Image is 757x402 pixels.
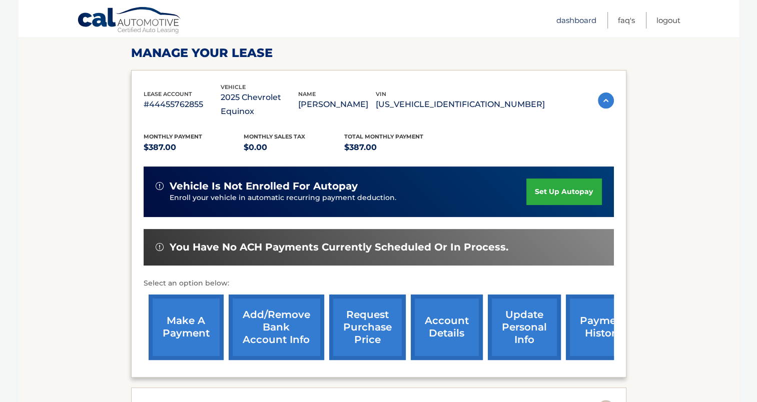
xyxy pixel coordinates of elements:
[156,243,164,251] img: alert-white.svg
[221,90,298,118] p: 2025 Chevrolet Equinox
[566,294,641,360] a: payment history
[244,140,344,154] p: $0.00
[144,140,244,154] p: $387.00
[598,92,614,108] img: accordion-active.svg
[298,97,376,111] p: [PERSON_NAME]
[77,6,182,35] a: Cal Automotive
[149,294,224,360] a: make a payment
[526,178,601,205] a: set up autopay
[221,83,246,90] span: vehicle
[170,241,508,253] span: You have no ACH payments currently scheduled or in process.
[131,45,626,60] h2: Manage Your Lease
[376,90,386,97] span: vin
[144,277,614,289] p: Select an option below:
[618,12,635,28] a: FAQ's
[344,140,445,154] p: $387.00
[411,294,483,360] a: account details
[144,90,192,97] span: lease account
[144,133,202,140] span: Monthly Payment
[488,294,561,360] a: update personal info
[376,97,545,111] p: [US_VEHICLE_IDENTIFICATION_NUMBER]
[556,12,596,28] a: Dashboard
[298,90,316,97] span: name
[244,133,305,140] span: Monthly sales Tax
[656,12,680,28] a: Logout
[229,294,324,360] a: Add/Remove bank account info
[170,180,358,192] span: vehicle is not enrolled for autopay
[144,97,221,111] p: #44455762855
[170,192,527,203] p: Enroll your vehicle in automatic recurring payment deduction.
[156,182,164,190] img: alert-white.svg
[344,133,423,140] span: Total Monthly Payment
[329,294,406,360] a: request purchase price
